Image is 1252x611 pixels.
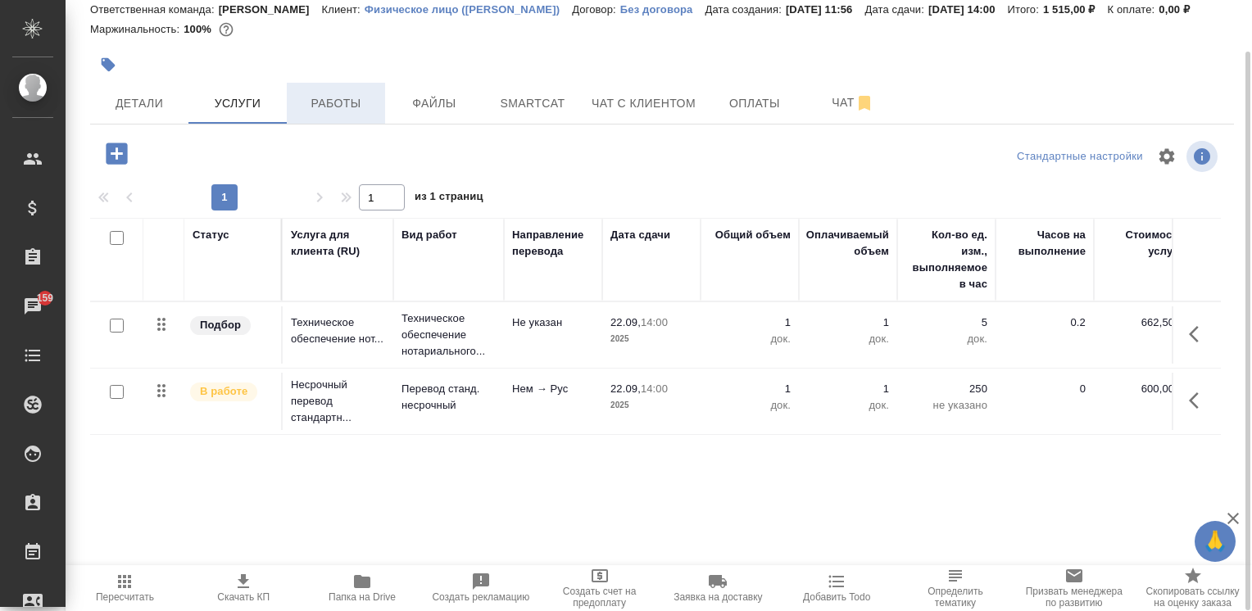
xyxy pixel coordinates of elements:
[1159,3,1202,16] p: 0,00 ₽
[184,565,303,611] button: Скачать КП
[66,565,184,611] button: Пересчитать
[778,565,896,611] button: Добавить Todo
[620,3,705,16] p: Без договора
[807,397,889,414] p: док.
[641,382,668,395] p: 14:00
[27,290,64,306] span: 159
[709,381,791,397] p: 1
[1102,315,1184,331] p: 662,50 ₽
[1179,381,1218,420] button: Показать кнопки
[1147,137,1186,176] span: Настроить таблицу
[1008,3,1043,16] p: Итого:
[814,93,892,113] span: Чат
[219,3,322,16] p: [PERSON_NAME]
[1186,141,1221,172] span: Посмотреть информацию
[906,586,1005,609] span: Определить тематику
[193,227,229,243] div: Статус
[610,397,692,414] p: 2025
[641,316,668,328] p: 14:00
[200,383,247,400] p: В работе
[291,377,385,426] p: Несрочный перевод стандартн...
[415,187,483,210] span: из 1 страниц
[803,591,870,603] span: Добавить Todo
[807,331,889,347] p: док.
[996,373,1094,430] td: 0
[322,3,365,16] p: Клиент:
[996,306,1094,364] td: 0.2
[807,381,889,397] p: 1
[365,2,572,16] a: Физическое лицо ([PERSON_NAME])
[100,93,179,114] span: Детали
[512,315,594,331] p: Не указан
[550,586,649,609] span: Создать счет на предоплату
[4,286,61,327] a: 159
[610,382,641,395] p: 22.09,
[1004,227,1086,260] div: Часов на выполнение
[905,315,987,331] p: 5
[928,3,1008,16] p: [DATE] 14:00
[96,591,154,603] span: Пересчитать
[540,565,659,611] button: Создать счет на предоплату
[610,331,692,347] p: 2025
[659,565,778,611] button: Заявка на доставку
[786,3,865,16] p: [DATE] 11:56
[592,93,696,114] span: Чат с клиентом
[1133,565,1252,611] button: Скопировать ссылку на оценку заказа
[1102,227,1184,260] div: Стоимость услуги
[709,397,791,414] p: док.
[1108,3,1159,16] p: К оплате:
[806,227,889,260] div: Оплачиваемый объем
[303,565,422,611] button: Папка на Drive
[94,137,139,170] button: Добавить услугу
[184,23,215,35] p: 100%
[620,2,705,16] a: Без договора
[905,397,987,414] p: не указано
[217,591,270,603] span: Скачать КП
[365,3,572,16] p: Физическое лицо ([PERSON_NAME])
[395,93,474,114] span: Файлы
[905,331,987,347] p: док.
[421,565,540,611] button: Создать рекламацию
[905,227,987,292] div: Кол-во ед. изм., выполняемое в час
[1195,521,1236,562] button: 🙏
[610,227,670,243] div: Дата сдачи
[1102,381,1184,397] p: 600,00 ₽
[610,316,641,328] p: 22.09,
[674,591,762,603] span: Заявка на доставку
[493,93,572,114] span: Smartcat
[297,93,375,114] span: Работы
[705,3,785,16] p: Дата создания:
[512,227,594,260] div: Направление перевода
[715,227,791,243] div: Общий объем
[90,3,219,16] p: Ответственная команда:
[1043,3,1108,16] p: 1 515,00 ₽
[90,47,126,83] button: Добавить тэг
[855,93,874,113] svg: Отписаться
[1179,315,1218,354] button: Показать кнопки
[1014,565,1133,611] button: Призвать менеджера по развитию
[432,591,529,603] span: Создать рекламацию
[198,93,277,114] span: Услуги
[865,3,928,16] p: Дата сдачи:
[215,19,237,40] button: 0.66 RUB;
[709,315,791,331] p: 1
[715,93,794,114] span: Оплаты
[329,591,396,603] span: Папка на Drive
[90,23,184,35] p: Маржинальность:
[291,227,385,260] div: Услуга для клиента (RU)
[401,310,496,360] p: Техническое обеспечение нотариального...
[200,317,241,333] p: Подбор
[1013,144,1147,170] div: split button
[401,381,496,414] p: Перевод станд. несрочный
[1201,524,1229,559] span: 🙏
[572,3,620,16] p: Договор:
[709,331,791,347] p: док.
[905,381,987,397] p: 250
[1024,586,1123,609] span: Призвать менеджера по развитию
[807,315,889,331] p: 1
[512,381,594,397] p: Нем → Рус
[896,565,1015,611] button: Определить тематику
[401,227,457,243] div: Вид работ
[291,315,385,347] p: Техническое обеспечение нот...
[1143,586,1242,609] span: Скопировать ссылку на оценку заказа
